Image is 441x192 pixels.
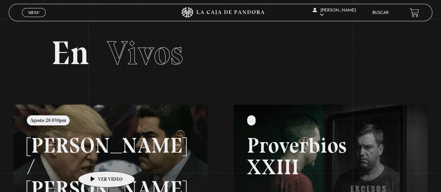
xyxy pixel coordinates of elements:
[107,33,183,73] span: Vivos
[51,37,390,70] h2: En
[26,16,42,21] span: Cerrar
[410,8,419,17] a: View your shopping cart
[28,10,40,15] span: Menu
[313,8,356,17] span: [PERSON_NAME]
[372,11,389,15] a: Buscar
